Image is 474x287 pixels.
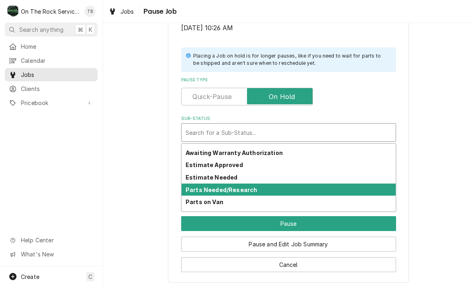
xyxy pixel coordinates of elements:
div: Pause Type [181,77,396,105]
span: K [89,25,92,34]
div: Button Group Row [181,252,396,272]
div: On The Rock Services [21,7,80,16]
strong: Parts Needed/Research [186,186,257,193]
span: Help Center [21,236,93,244]
a: Calendar [5,54,98,67]
a: Jobs [5,68,98,81]
div: Button Group Row [181,216,396,231]
span: Home [21,42,94,51]
label: Pause Type [181,77,396,83]
strong: Parts on Van [186,198,223,205]
a: Go to What's New [5,248,98,261]
a: Go to Pricebook [5,96,98,109]
span: Pricebook [21,99,82,107]
a: Go to Help Center [5,233,98,247]
div: Todd Brady's Avatar [84,6,96,17]
a: Home [5,40,98,53]
div: O [7,6,18,17]
strong: Awaiting Warranty Authorization [186,149,283,156]
span: [DATE] 10:26 AM [181,24,233,32]
div: On The Rock Services's Avatar [7,6,18,17]
div: Button Group [181,216,396,272]
div: Button Group Row [181,231,396,252]
span: Last Started/Resumed On [181,23,396,33]
span: Jobs [21,70,94,79]
button: Cancel [181,257,396,272]
label: Sub-Status [181,116,396,122]
span: Search anything [19,25,63,34]
a: Jobs [105,5,137,18]
button: Pause [181,216,396,231]
div: Last Started/Resumed On [181,15,396,33]
strong: Estimate Needed [186,174,237,181]
span: What's New [21,250,93,258]
span: Create [21,273,39,280]
span: Pause Job [141,6,177,17]
strong: Estimate Approved [186,161,243,168]
div: Sub-Status [181,116,396,142]
span: Clients [21,85,94,93]
button: Search anything⌘K [5,23,98,37]
span: C [88,273,92,281]
strong: Parts Received [186,211,231,218]
span: Calendar [21,56,94,65]
button: Pause and Edit Job Summary [181,237,396,252]
div: TB [84,6,96,17]
a: Clients [5,82,98,95]
span: ⌘ [78,25,83,34]
div: Placing a Job on hold is for longer pauses, like if you need to wait for parts to be shipped and ... [193,52,388,67]
span: Jobs [121,7,134,16]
